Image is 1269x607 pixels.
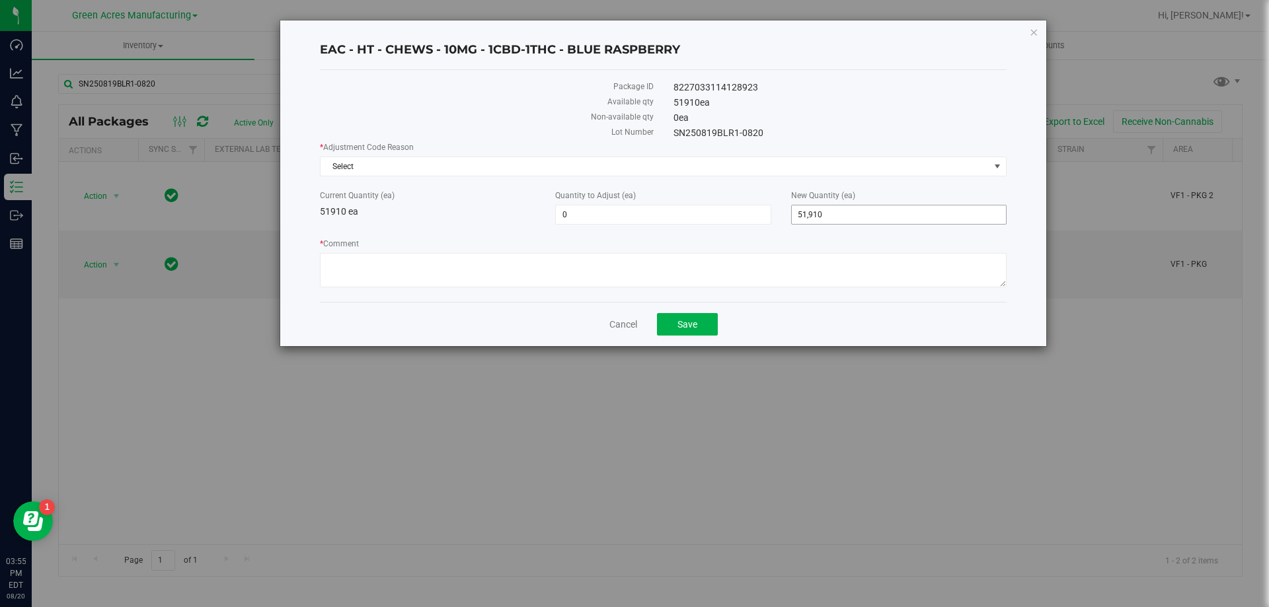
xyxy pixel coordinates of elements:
div: SN250819BLR1-0820 [664,126,1017,140]
label: Adjustment Code Reason [320,141,1007,153]
iframe: Resource center unread badge [39,499,55,515]
label: Quantity to Adjust (ea) [555,190,771,201]
div: 8227033114128923 [664,81,1017,94]
span: select [989,157,1006,176]
label: Available qty [320,96,654,108]
label: Comment [320,238,1007,250]
input: 0 [556,205,770,224]
span: ea [679,112,689,123]
h4: EAC - HT - CHEWS - 10MG - 1CBD-1THC - BLUE RASPBERRY [320,42,1007,59]
input: 51,910 [792,205,1006,224]
button: Save [657,313,718,336]
a: Cancel [609,318,637,331]
label: Package ID [320,81,654,92]
label: Current Quantity (ea) [320,190,535,201]
span: 51910 [673,97,710,108]
span: Select [321,157,989,176]
span: ea [700,97,710,108]
span: 51910 ea [320,206,358,217]
label: Non-available qty [320,111,654,123]
label: New Quantity (ea) [791,190,1007,201]
label: Lot Number [320,126,654,138]
span: 0 [673,112,689,123]
span: Save [677,319,697,330]
iframe: Resource center [13,501,53,541]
